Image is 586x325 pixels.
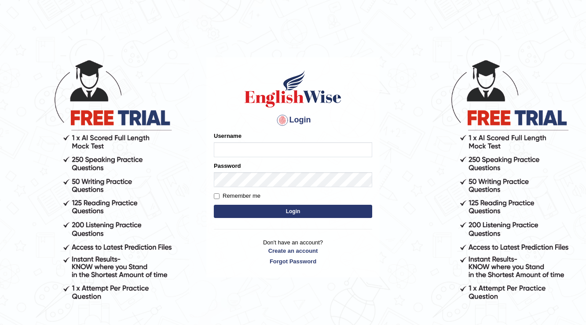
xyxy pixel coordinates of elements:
button: Login [214,205,372,218]
p: Don't have an account? [214,238,372,266]
label: Password [214,162,241,170]
input: Remember me [214,193,220,199]
a: Forgot Password [214,257,372,266]
label: Username [214,132,242,140]
label: Remember me [214,192,260,200]
img: Logo of English Wise sign in for intelligent practice with AI [243,69,343,109]
h4: Login [214,113,372,127]
a: Create an account [214,247,372,255]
